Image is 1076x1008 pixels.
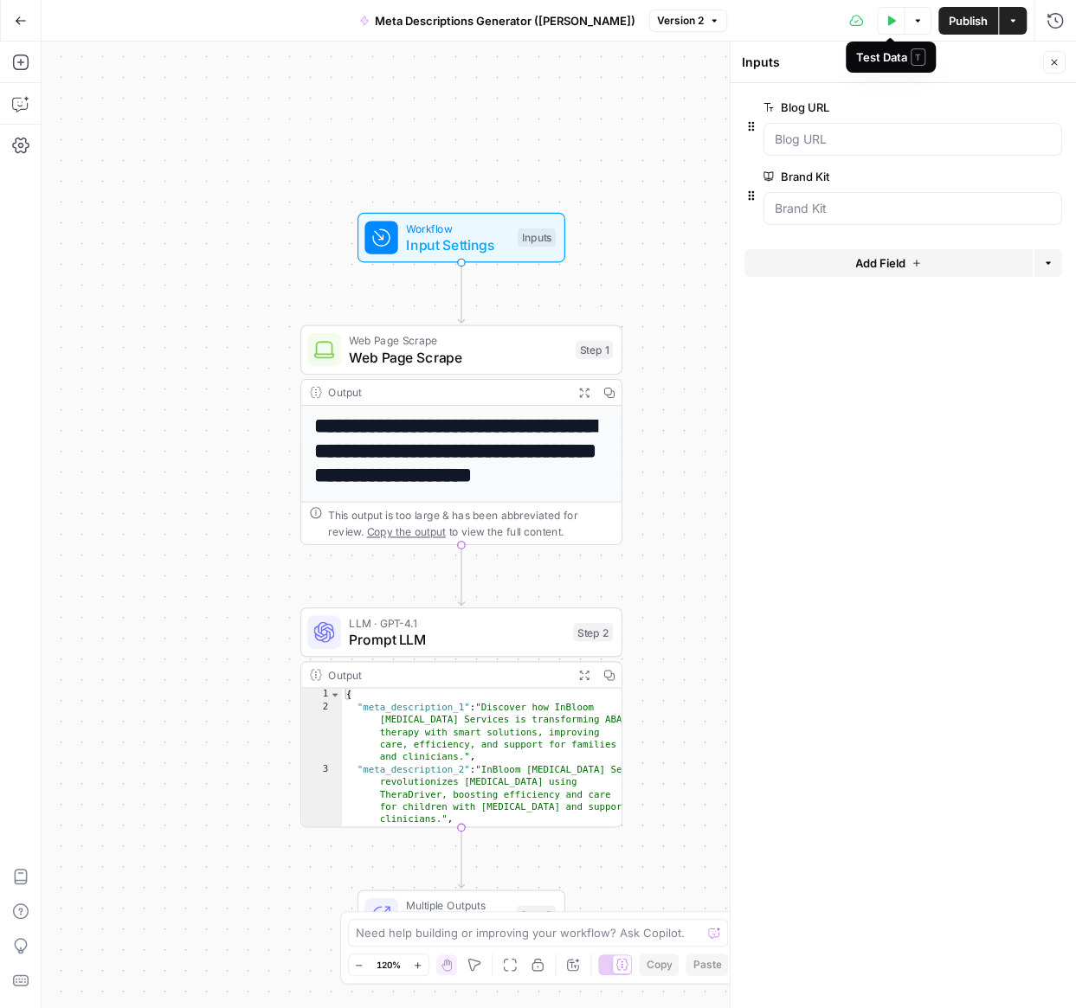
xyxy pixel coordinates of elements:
span: Workflow [406,220,509,236]
input: Blog URL [775,131,1051,148]
div: Output [328,384,565,401]
div: 4 [301,825,342,888]
span: Publish [949,12,988,29]
g: Edge from start to step_1 [458,262,464,323]
button: Add Field [744,249,1033,277]
span: Toggle code folding, rows 1 through 7 [329,688,340,700]
span: LLM · GPT-4.1 [349,614,565,631]
span: Copy [646,957,672,973]
g: Edge from step_2 to step_3 [458,826,464,887]
input: Brand Kit [775,200,1051,217]
span: Web Page Scrape [349,332,567,349]
button: Publish [938,7,998,35]
span: Add Field [855,254,905,272]
div: 1 [301,688,342,700]
span: Copy the output [367,525,446,537]
textarea: Inputs [742,54,780,71]
div: Step 3 [516,905,556,924]
span: Web Page Scrape [349,347,567,368]
span: Paste [693,957,721,973]
span: Multiple Outputs [406,897,508,914]
div: Step 2 [573,623,613,642]
div: 2 [301,701,342,763]
div: LLM · GPT-4.1Prompt LLMStep 2Output{ "meta_description_1":"Discover how InBloom [MEDICAL_DATA] Se... [300,607,622,827]
span: Meta Descriptions Generator ([PERSON_NAME]) [375,12,635,29]
div: Multiple OutputsFormat OutputsStep 3 [300,889,622,940]
div: Step 1 [576,340,613,359]
button: Meta Descriptions Generator ([PERSON_NAME]) [349,7,646,35]
span: Input Settings [406,234,509,255]
button: Version 2 [649,10,727,32]
button: Copy [639,953,679,976]
span: Prompt LLM [349,629,565,650]
label: Brand Kit [764,168,964,185]
div: Output [328,666,565,683]
div: WorkflowInput SettingsInputs [300,213,622,263]
span: Version 2 [657,13,704,29]
g: Edge from step_1 to step_2 [458,544,464,605]
div: This output is too large & has been abbreviated for review. to view the full content. [328,506,613,539]
span: 120% [377,958,401,972]
button: Paste [686,953,728,976]
label: Blog URL [764,99,964,116]
div: 3 [301,763,342,825]
div: Inputs [518,228,556,247]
